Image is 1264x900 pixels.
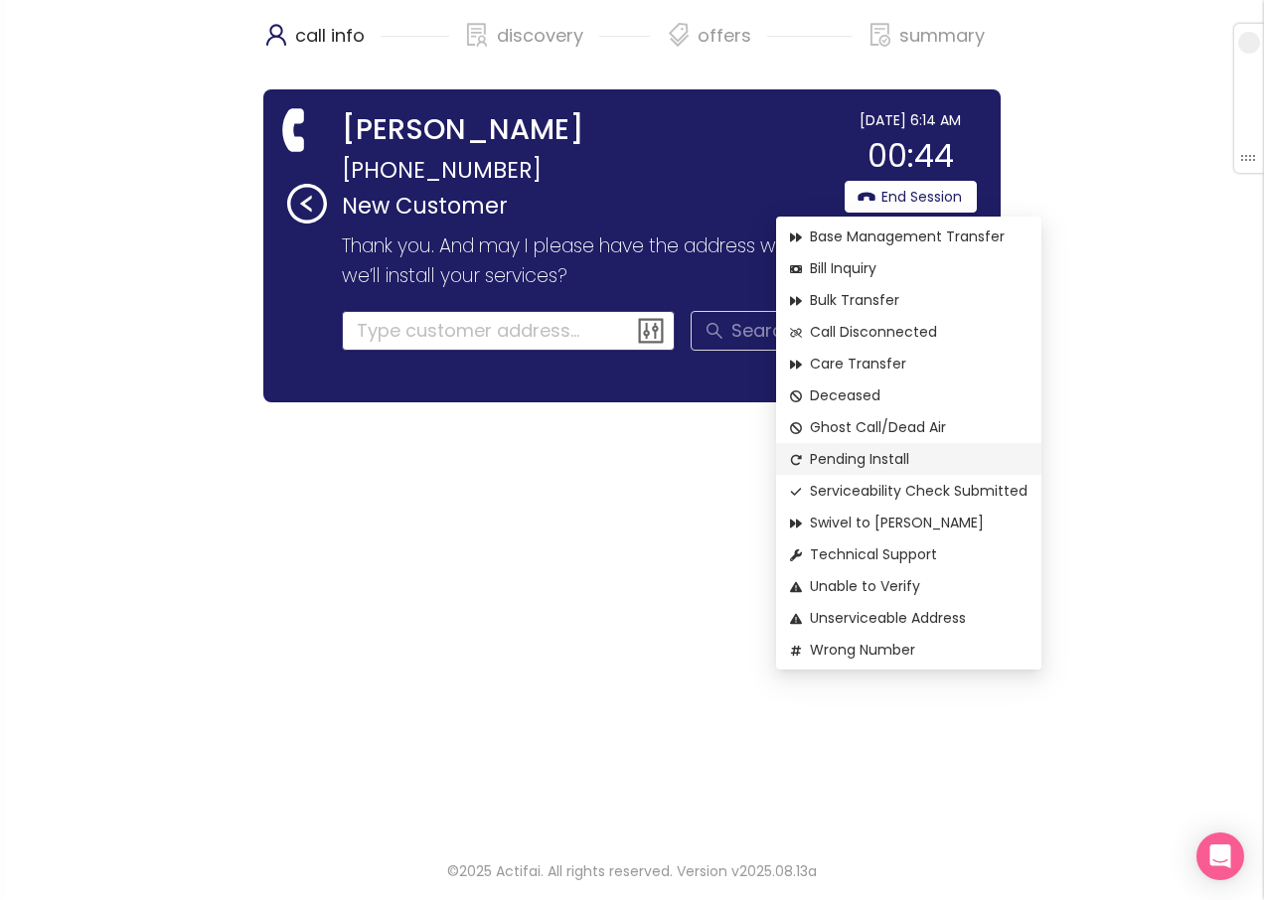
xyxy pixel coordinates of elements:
[845,109,977,131] div: [DATE] 6:14 AM
[342,311,676,351] input: Type customer address...
[790,575,1027,597] span: Unable to Verify
[790,353,1027,375] span: Care Transfer
[790,512,1027,533] span: Swivel to [PERSON_NAME]
[465,20,651,70] div: discovery
[790,480,1027,502] span: Serviceability Check Submitted
[263,20,449,70] div: call info
[342,231,818,291] p: Thank you. And may I please have the address where we’ll install your services?
[698,20,751,52] p: offers
[465,23,489,47] span: solution
[667,23,691,47] span: tags
[342,189,834,224] p: New Customer
[790,639,1027,661] span: Wrong Number
[845,131,977,181] div: 00:44
[790,416,1027,438] span: Ghost Call/Dead Air
[264,23,288,47] span: user
[868,20,985,70] div: summary
[1196,832,1244,880] div: Open Intercom Messenger
[342,151,542,189] span: [PHONE_NUMBER]
[666,20,852,70] div: offers
[790,543,1027,565] span: Technical Support
[790,321,1027,343] span: Call Disconnected
[790,448,1027,470] span: Pending Install
[790,257,1027,279] span: Bill Inquiry
[790,289,1027,311] span: Bulk Transfer
[342,109,584,151] strong: [PERSON_NAME]
[295,20,365,52] p: call info
[790,384,1027,406] span: Deceased
[899,20,985,52] p: summary
[790,607,1027,629] span: Unserviceable Address
[790,225,1027,247] span: Base Management Transfer
[497,20,583,52] p: discovery
[275,109,317,151] span: phone
[869,23,892,47] span: file-done
[845,181,977,213] button: End Session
